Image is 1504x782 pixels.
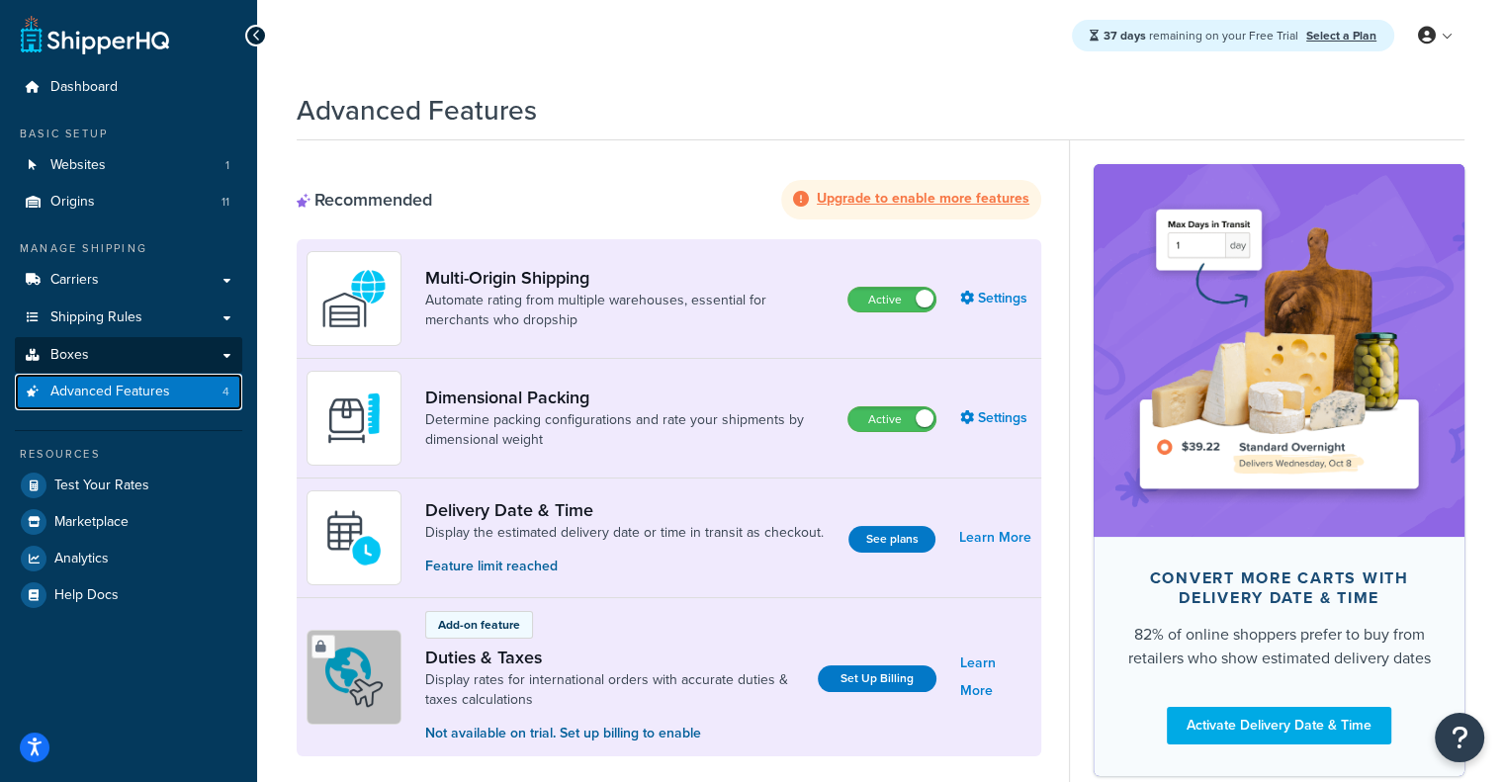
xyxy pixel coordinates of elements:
[425,291,832,330] a: Automate rating from multiple warehouses, essential for merchants who dropship
[15,504,242,540] a: Marketplace
[15,577,242,613] a: Help Docs
[50,309,142,326] span: Shipping Rules
[222,384,229,400] span: 4
[960,285,1031,312] a: Settings
[15,300,242,336] a: Shipping Rules
[50,79,118,96] span: Dashboard
[15,262,242,299] a: Carriers
[15,126,242,142] div: Basic Setup
[1123,194,1435,506] img: feature-image-ddt-36eae7f7280da8017bfb280eaccd9c446f90b1fe08728e4019434db127062ab4.png
[50,272,99,289] span: Carriers
[54,587,119,604] span: Help Docs
[297,189,432,211] div: Recommended
[1167,707,1391,744] a: Activate Delivery Date & Time
[15,184,242,220] a: Origins11
[319,503,389,572] img: gfkeb5ejjkALwAAAABJRU5ErkJggg==
[15,446,242,463] div: Resources
[15,374,242,410] a: Advanced Features4
[15,184,242,220] li: Origins
[959,524,1031,552] a: Learn More
[1125,623,1433,670] div: 82% of online shoppers prefer to buy from retailers who show estimated delivery dates
[425,523,824,543] a: Display the estimated delivery date or time in transit as checkout.
[50,194,95,211] span: Origins
[50,384,170,400] span: Advanced Features
[425,410,832,450] a: Determine packing configurations and rate your shipments by dimensional weight
[54,551,109,567] span: Analytics
[15,240,242,257] div: Manage Shipping
[50,347,89,364] span: Boxes
[319,264,389,333] img: WatD5o0RtDAAAAAElFTkSuQmCC
[15,147,242,184] a: Websites1
[15,69,242,106] a: Dashboard
[425,387,832,408] a: Dimensional Packing
[425,670,802,710] a: Display rates for international orders with accurate duties & taxes calculations
[1104,27,1301,44] span: remaining on your Free Trial
[438,616,520,634] p: Add-on feature
[15,337,242,374] a: Boxes
[15,468,242,503] a: Test Your Rates
[221,194,229,211] span: 11
[319,384,389,453] img: DTVBYsAAAAAASUVORK5CYII=
[50,157,106,174] span: Websites
[1104,27,1146,44] strong: 37 days
[848,407,935,431] label: Active
[297,91,537,130] h1: Advanced Features
[15,374,242,410] li: Advanced Features
[848,288,935,311] label: Active
[425,499,824,521] a: Delivery Date & Time
[54,478,149,494] span: Test Your Rates
[425,723,802,744] p: Not available on trial. Set up billing to enable
[1435,713,1484,762] button: Open Resource Center
[425,267,832,289] a: Multi-Origin Shipping
[54,514,129,531] span: Marketplace
[817,188,1029,209] strong: Upgrade to enable more features
[960,404,1031,432] a: Settings
[425,556,824,577] p: Feature limit reached
[15,147,242,184] li: Websites
[960,650,1031,705] a: Learn More
[818,665,936,692] a: Set Up Billing
[1306,27,1376,44] a: Select a Plan
[15,541,242,576] a: Analytics
[425,647,802,668] a: Duties & Taxes
[1125,568,1433,608] div: Convert more carts with delivery date & time
[225,157,229,174] span: 1
[848,526,935,553] button: See plans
